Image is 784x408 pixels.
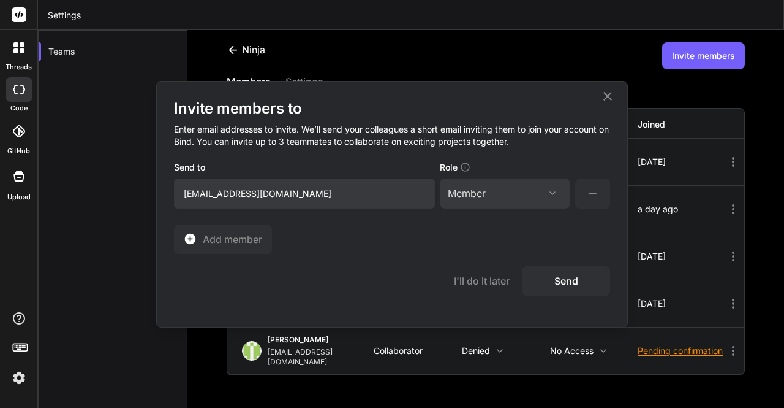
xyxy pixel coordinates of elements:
[440,161,470,179] label: Role
[174,161,205,179] label: Send to
[454,274,510,288] button: I'll do it later
[174,99,610,118] h2: Invite members to
[203,232,262,247] span: Add member
[448,186,562,201] div: Member
[174,179,435,209] input: Enter team member email
[174,118,610,160] h4: Enter email addresses to invite. We’ll send your colleagues a short email inviting them to join y...
[174,225,272,254] button: Add member
[448,186,486,201] div: Member
[522,266,610,296] button: Send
